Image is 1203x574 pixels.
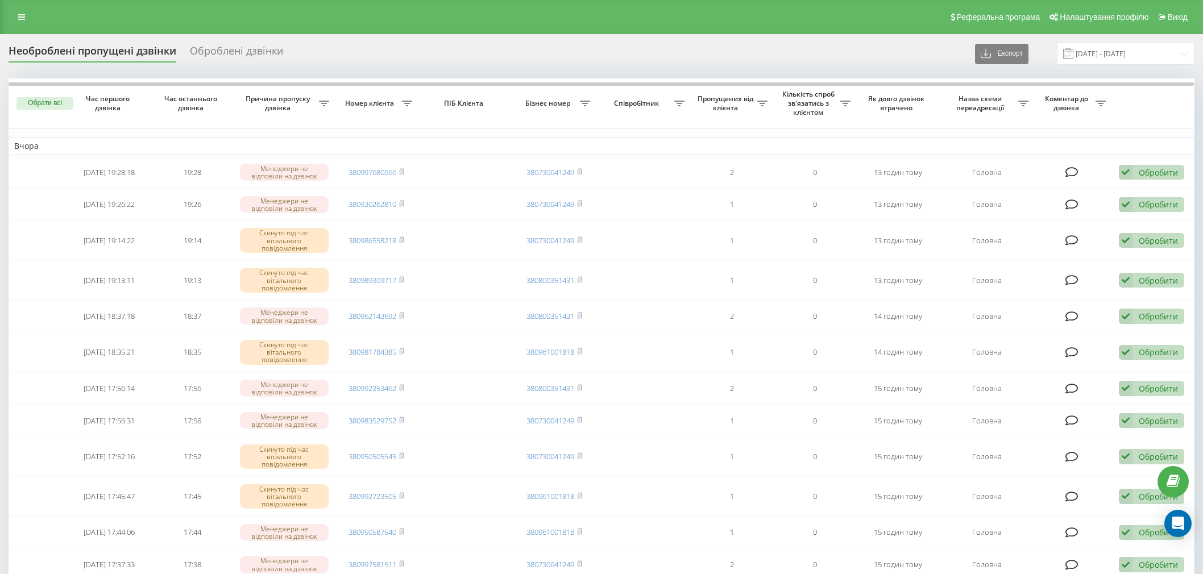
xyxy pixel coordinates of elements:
[690,517,773,547] td: 1
[856,438,939,475] td: 15 годин тому
[68,373,151,404] td: [DATE] 17:56:14
[1139,199,1178,210] div: Обробити
[1060,13,1148,22] span: Налаштування профілю
[939,517,1034,547] td: Головна
[349,415,396,426] a: 380983529752
[1139,491,1178,502] div: Обробити
[773,301,856,331] td: 0
[939,373,1034,404] td: Головна
[773,477,856,515] td: 0
[957,13,1040,22] span: Реферальна програма
[773,517,856,547] td: 0
[939,301,1034,331] td: Головна
[349,491,396,501] a: 380992723505
[975,44,1028,64] button: Експорт
[856,334,939,371] td: 14 годин тому
[1040,94,1096,112] span: Коментар до дзвінка
[773,406,856,436] td: 0
[9,138,1194,155] td: Вчора
[526,383,574,393] a: 380800351431
[240,268,329,293] div: Скинуто під час вітального повідомлення
[190,45,283,63] div: Оброблені дзвінки
[779,90,840,117] span: Кількість спроб зв'язатись з клієнтом
[240,444,329,469] div: Скинуто під час вітального повідомлення
[239,94,318,112] span: Причина пропуску дзвінка
[1139,275,1178,286] div: Обробити
[151,477,234,515] td: 17:45
[68,517,151,547] td: [DATE] 17:44:06
[696,94,757,112] span: Пропущених від клієнта
[526,527,574,537] a: 380961001818
[240,340,329,365] div: Скинуто під час вітального повідомлення
[945,94,1018,112] span: Назва схеми переадресації
[856,477,939,515] td: 15 годин тому
[939,477,1034,515] td: Головна
[526,559,574,569] a: 380730041249
[690,373,773,404] td: 2
[68,477,151,515] td: [DATE] 17:45:47
[866,94,930,112] span: Як довго дзвінок втрачено
[68,157,151,188] td: [DATE] 19:28:18
[690,334,773,371] td: 1
[151,222,234,259] td: 19:14
[526,491,574,501] a: 380961001818
[939,406,1034,436] td: Головна
[151,406,234,436] td: 17:56
[349,275,396,285] a: 380989309717
[526,311,574,321] a: 380800351431
[349,199,396,209] a: 380930262810
[240,380,329,397] div: Менеджери не відповіли на дзвінок
[526,415,574,426] a: 380730041249
[349,167,396,177] a: 380997680666
[1139,559,1178,570] div: Обробити
[151,517,234,547] td: 17:44
[939,157,1034,188] td: Головна
[151,157,234,188] td: 19:28
[773,373,856,404] td: 0
[601,99,675,108] span: Співробітник
[773,261,856,299] td: 0
[68,334,151,371] td: [DATE] 18:35:21
[349,527,396,537] a: 380950587540
[240,524,329,541] div: Менеджери не відповіли на дзвінок
[1139,235,1178,246] div: Обробити
[151,373,234,404] td: 17:56
[349,383,396,393] a: 380992353462
[1139,451,1178,462] div: Обробити
[690,301,773,331] td: 2
[773,438,856,475] td: 0
[349,235,396,246] a: 380986558218
[68,261,151,299] td: [DATE] 19:13:11
[773,189,856,219] td: 0
[690,477,773,515] td: 1
[690,406,773,436] td: 1
[240,164,329,181] div: Менеджери не відповіли на дзвінок
[856,157,939,188] td: 13 годин тому
[68,301,151,331] td: [DATE] 18:37:18
[240,556,329,573] div: Менеджери не відповіли на дзвінок
[349,347,396,357] a: 380981784385
[690,189,773,219] td: 1
[856,189,939,219] td: 13 годин тому
[240,307,329,325] div: Менеджери не відповіли на дзвінок
[16,97,73,110] button: Обрати всі
[939,189,1034,219] td: Головна
[349,311,396,321] a: 380962143692
[151,334,234,371] td: 18:35
[151,261,234,299] td: 19:13
[160,94,225,112] span: Час останнього дзвінка
[240,412,329,429] div: Менеджери не відповіли на дзвінок
[773,334,856,371] td: 0
[939,334,1034,371] td: Головна
[856,301,939,331] td: 14 годин тому
[68,406,151,436] td: [DATE] 17:56:31
[151,189,234,219] td: 19:26
[341,99,402,108] span: Номер клієнта
[856,517,939,547] td: 15 годин тому
[240,196,329,213] div: Менеджери не відповіли на дзвінок
[690,157,773,188] td: 2
[151,301,234,331] td: 18:37
[349,451,396,461] a: 380950505545
[526,451,574,461] a: 380730041249
[773,157,856,188] td: 0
